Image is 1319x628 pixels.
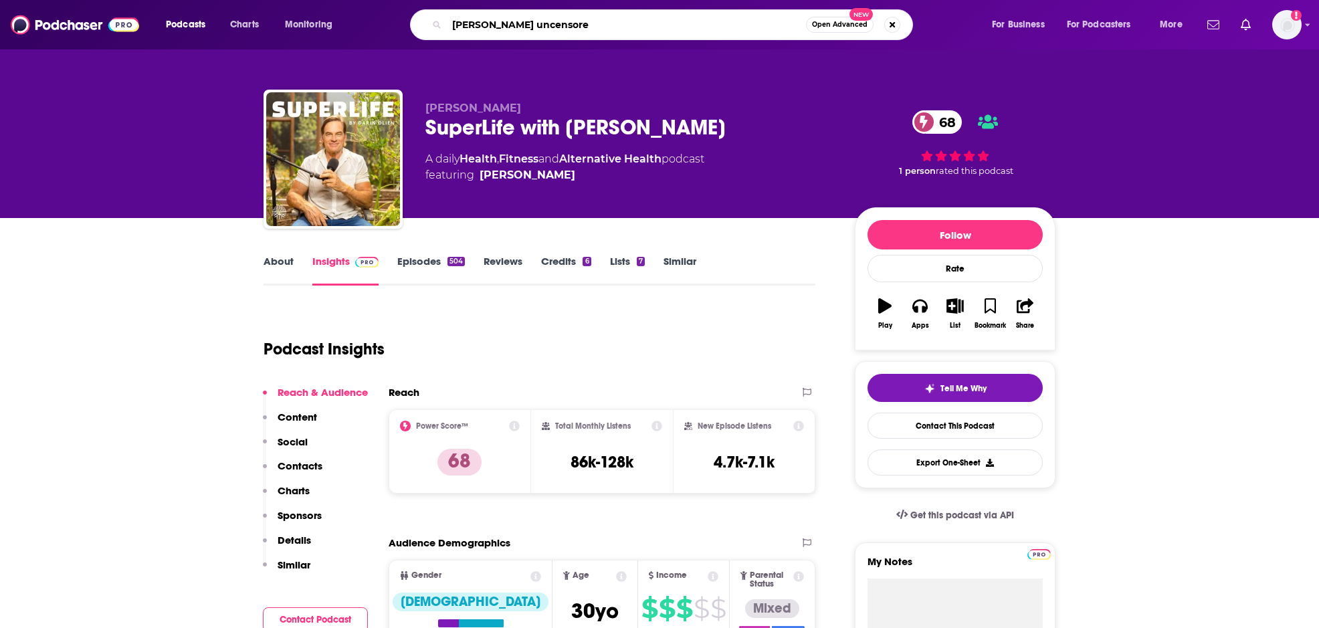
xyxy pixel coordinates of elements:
[166,15,205,34] span: Podcasts
[425,151,704,183] div: A daily podcast
[538,152,559,165] span: and
[541,255,591,286] a: Credits6
[1202,13,1225,36] a: Show notifications dropdown
[221,14,267,35] a: Charts
[710,598,726,619] span: $
[555,421,631,431] h2: Total Monthly Listens
[437,449,482,476] p: 68
[499,152,538,165] a: Fitness
[230,15,259,34] span: Charts
[285,15,332,34] span: Monitoring
[902,290,937,338] button: Apps
[1067,15,1131,34] span: For Podcasters
[263,484,310,509] button: Charts
[886,499,1025,532] a: Get this podcast via API
[910,510,1014,521] span: Get this podcast via API
[278,558,310,571] p: Similar
[157,14,223,35] button: open menu
[393,593,548,611] div: [DEMOGRAPHIC_DATA]
[278,435,308,448] p: Social
[1008,290,1043,338] button: Share
[1058,14,1150,35] button: open menu
[750,571,791,589] span: Parental Status
[938,290,973,338] button: List
[11,12,139,37] img: Podchaser - Follow, Share and Rate Podcasts
[983,14,1061,35] button: open menu
[263,435,308,460] button: Social
[573,571,589,580] span: Age
[973,290,1007,338] button: Bookmark
[1272,10,1302,39] span: Logged in as Ashley_Beenen
[745,599,799,618] div: Mixed
[278,411,317,423] p: Content
[263,509,322,534] button: Sponsors
[484,255,522,286] a: Reviews
[278,534,311,546] p: Details
[698,421,771,431] h2: New Episode Listens
[397,255,465,286] a: Episodes504
[278,484,310,497] p: Charts
[664,255,696,286] a: Similar
[447,257,465,266] div: 504
[278,459,322,472] p: Contacts
[1235,13,1256,36] a: Show notifications dropdown
[610,255,645,286] a: Lists7
[264,339,385,359] h1: Podcast Insights
[389,536,510,549] h2: Audience Demographics
[1160,15,1183,34] span: More
[912,110,962,134] a: 68
[714,452,775,472] h3: 4.7k-7.1k
[263,386,368,411] button: Reach & Audience
[868,255,1043,282] div: Rate
[571,452,633,472] h3: 86k-128k
[559,152,662,165] a: Alternative Health
[899,166,936,176] span: 1 person
[583,257,591,266] div: 6
[497,152,499,165] span: ,
[278,386,368,399] p: Reach & Audience
[1272,10,1302,39] button: Show profile menu
[868,555,1043,579] label: My Notes
[878,322,892,330] div: Play
[694,598,709,619] span: $
[264,255,294,286] a: About
[855,102,1055,185] div: 68 1 personrated this podcast
[416,421,468,431] h2: Power Score™
[480,167,575,183] a: Darin Olien
[266,92,400,226] img: SuperLife with Darin Olien
[1272,10,1302,39] img: User Profile
[312,255,379,286] a: InsightsPodchaser Pro
[355,257,379,268] img: Podchaser Pro
[263,411,317,435] button: Content
[637,257,645,266] div: 7
[389,386,419,399] h2: Reach
[263,459,322,484] button: Contacts
[460,152,497,165] a: Health
[926,110,962,134] span: 68
[425,102,521,114] span: [PERSON_NAME]
[263,534,311,558] button: Details
[912,322,929,330] div: Apps
[1027,547,1051,560] a: Pro website
[812,21,868,28] span: Open Advanced
[278,509,322,522] p: Sponsors
[447,14,806,35] input: Search podcasts, credits, & more...
[571,598,619,624] span: 30 yo
[936,166,1013,176] span: rated this podcast
[806,17,874,33] button: Open AdvancedNew
[868,220,1043,249] button: Follow
[868,374,1043,402] button: tell me why sparkleTell Me Why
[940,383,987,394] span: Tell Me Why
[425,167,704,183] span: featuring
[656,571,687,580] span: Income
[423,9,926,40] div: Search podcasts, credits, & more...
[924,383,935,394] img: tell me why sparkle
[641,598,657,619] span: $
[868,449,1043,476] button: Export One-Sheet
[1016,322,1034,330] div: Share
[276,14,350,35] button: open menu
[992,15,1045,34] span: For Business
[263,558,310,583] button: Similar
